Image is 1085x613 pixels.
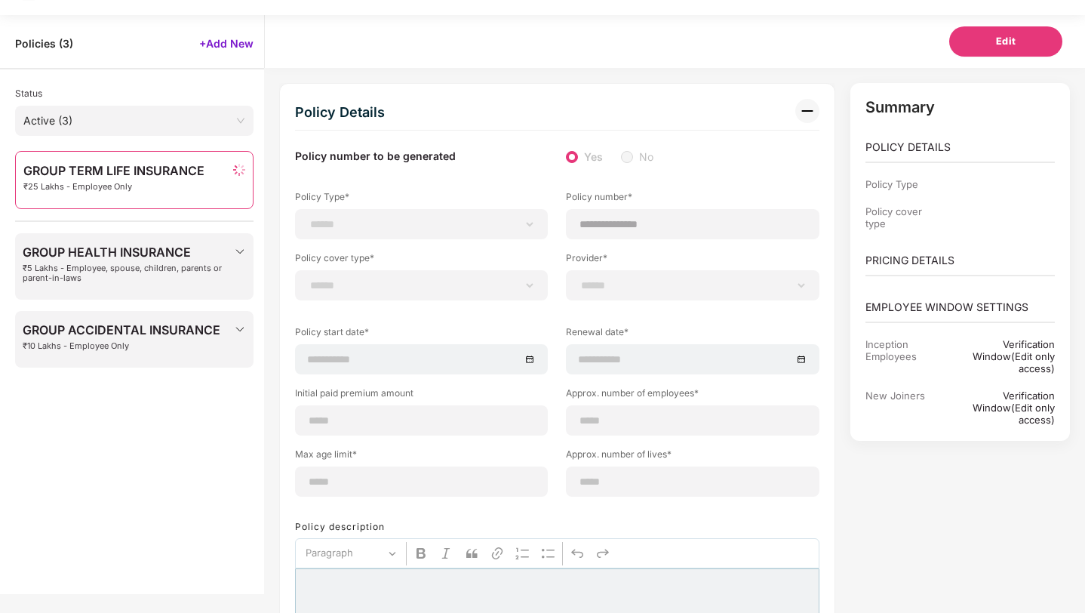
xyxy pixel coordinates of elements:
[633,149,659,165] span: No
[566,251,819,270] label: Provider*
[23,109,245,132] span: Active (3)
[295,521,385,532] label: Policy description
[295,448,548,467] label: Max age limit*
[23,182,204,192] span: ₹25 Lakhs - Employee Only
[295,190,548,209] label: Policy Type*
[199,36,254,51] span: +Add New
[295,251,548,270] label: Policy cover type*
[295,325,548,344] label: Policy start date*
[865,338,945,374] div: Inception Employees
[234,245,246,257] img: svg+xml;base64,PHN2ZyBpZD0iRHJvcGRvd24tMzJ4MzIiIHhtbG5zPSJodHRwOi8vd3d3LnczLm9yZy8yMDAwL3N2ZyIgd2...
[865,390,945,426] div: New Joiners
[865,178,945,190] div: Policy Type
[15,88,42,99] span: Status
[566,387,819,405] label: Approx. number of employees*
[15,36,73,51] span: Policies ( 3 )
[944,390,1055,426] div: Verification Window(Edit only access)
[23,341,220,351] span: ₹10 Lakhs - Employee Only
[295,538,819,568] div: Editor toolbar
[949,26,1062,57] button: Edit
[566,448,819,467] label: Approx. number of lives*
[23,263,234,283] span: ₹5 Lakhs - Employee, spouse, children, parents or parent-in-laws
[865,98,1056,116] p: Summary
[23,245,234,259] span: GROUP HEALTH INSURANCE
[295,387,548,405] label: Initial paid premium amount
[23,323,220,337] span: GROUP ACCIDENTAL INSURANCE
[566,325,819,344] label: Renewal date*
[795,99,819,123] img: svg+xml;base64,PHN2ZyB3aWR0aD0iMzIiIGhlaWdodD0iMzIiIHZpZXdCb3g9IjAgMCAzMiAzMiIgZmlsbD0ibm9uZSIgeG...
[295,99,385,126] div: Policy Details
[865,299,1056,316] p: EMPLOYEE WINDOW SETTINGS
[865,252,1056,269] p: PRICING DETAILS
[299,542,403,565] button: Paragraph
[566,190,819,209] label: Policy number*
[295,149,456,165] label: Policy number to be generated
[865,139,1056,156] p: POLICY DETAILS
[865,205,945,229] div: Policy cover type
[234,323,246,335] img: svg+xml;base64,PHN2ZyBpZD0iRHJvcGRvd24tMzJ4MzIiIHhtbG5zPSJodHRwOi8vd3d3LnczLm9yZy8yMDAwL3N2ZyIgd2...
[306,544,384,562] span: Paragraph
[578,149,609,165] span: Yes
[23,164,204,177] span: GROUP TERM LIFE INSURANCE
[944,338,1055,374] div: Verification Window(Edit only access)
[996,34,1016,49] span: Edit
